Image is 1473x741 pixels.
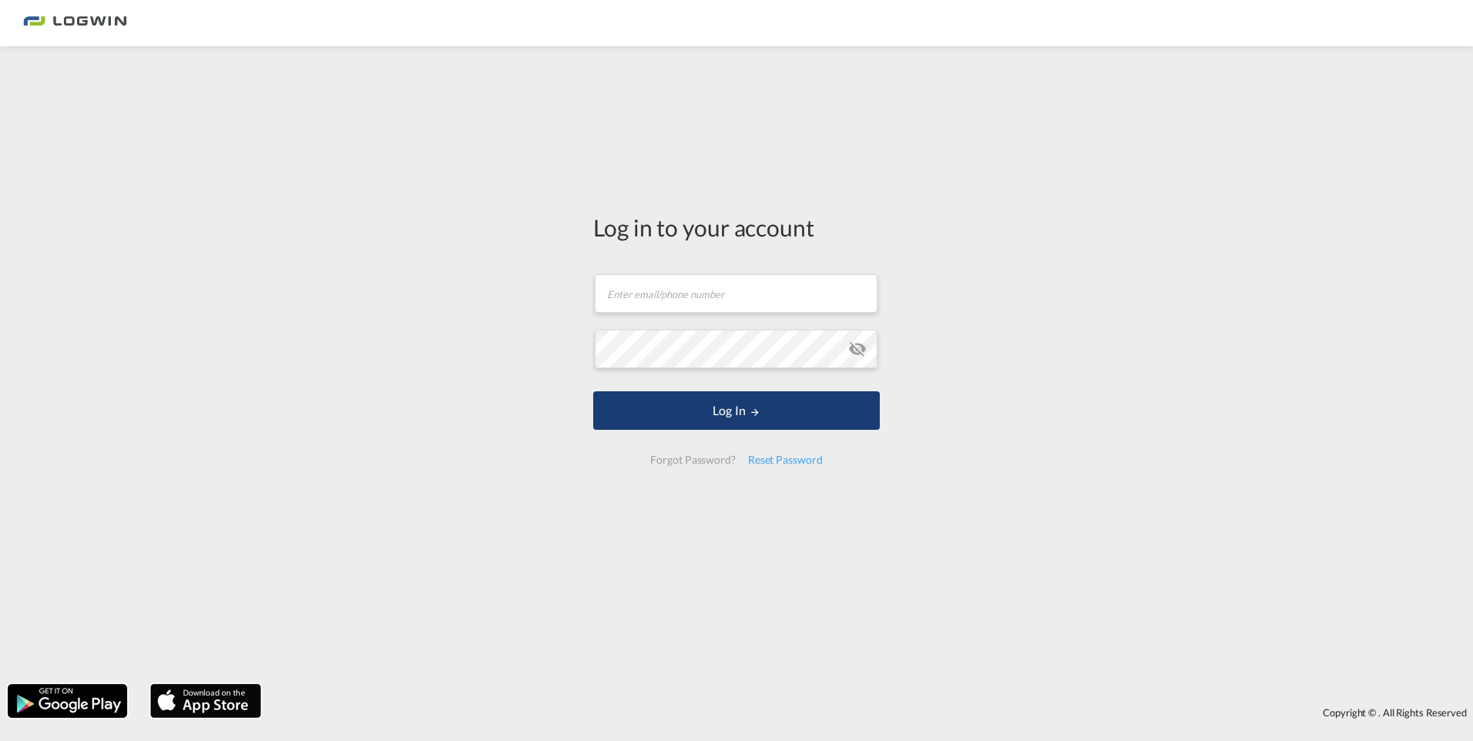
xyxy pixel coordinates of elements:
md-icon: icon-eye-off [848,340,867,358]
img: bc73a0e0d8c111efacd525e4c8ad7d32.png [23,6,127,41]
button: LOGIN [593,391,880,430]
img: apple.png [149,682,263,719]
div: Forgot Password? [644,446,741,474]
div: Reset Password [742,446,829,474]
div: Log in to your account [593,211,880,243]
img: google.png [6,682,129,719]
input: Enter email/phone number [595,274,877,313]
div: Copyright © . All Rights Reserved [269,699,1473,726]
